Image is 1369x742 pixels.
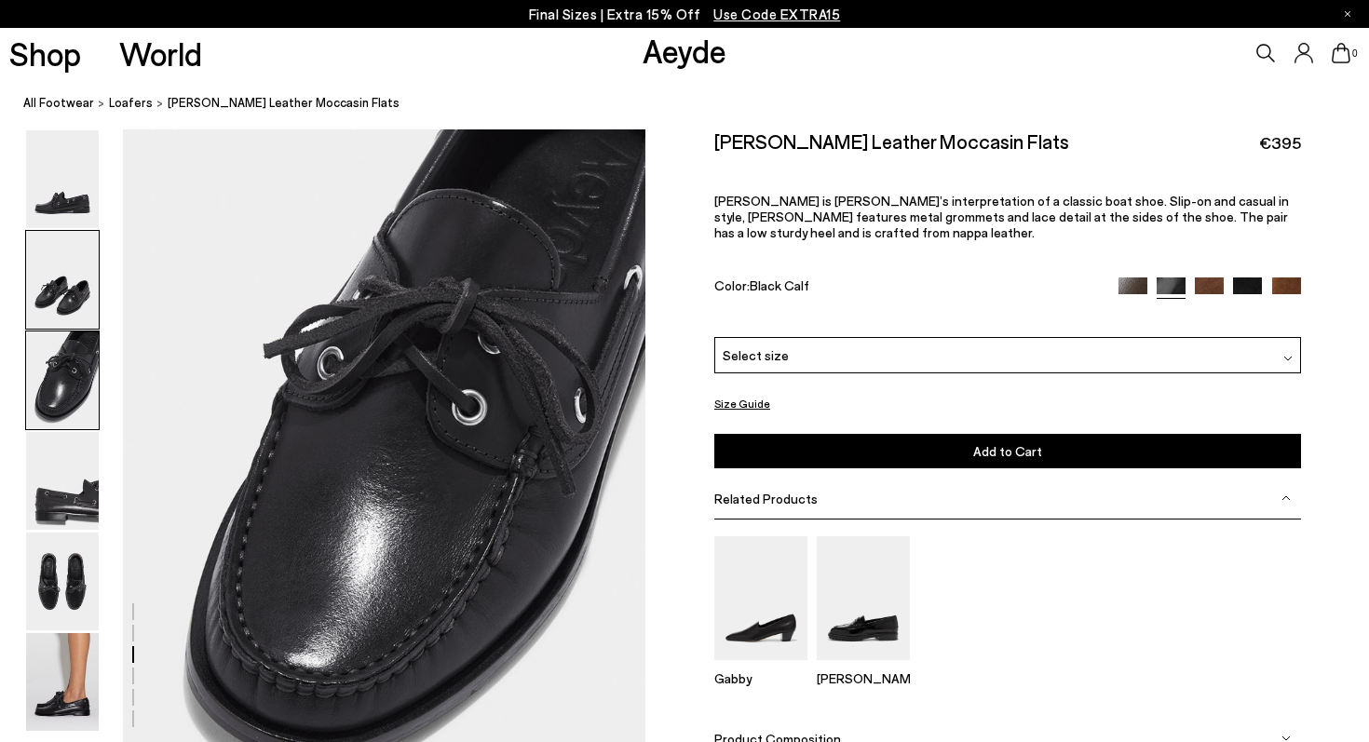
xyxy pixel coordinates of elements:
button: Size Guide [714,392,770,415]
img: Harris Leather Moccasin Flats - Image 3 [26,331,99,429]
img: Harris Leather Moccasin Flats - Image 5 [26,533,99,630]
span: [PERSON_NAME] Leather Moccasin Flats [168,93,400,113]
a: Loafers [109,93,153,113]
span: Black Calf [750,277,809,293]
span: Navigate to /collections/ss25-final-sizes [713,6,840,22]
span: Loafers [109,95,153,110]
p: Final Sizes | Extra 15% Off [529,3,841,26]
span: Related Products [714,491,818,506]
img: Harris Leather Moccasin Flats - Image 4 [26,432,99,530]
img: Leon Loafers [817,536,910,660]
p: [PERSON_NAME] is [PERSON_NAME]’s interpretation of a classic boat shoe. Slip-on and casual in sty... [714,193,1301,240]
p: [PERSON_NAME] [817,670,910,686]
img: Harris Leather Moccasin Flats - Image 1 [26,130,99,228]
span: €395 [1259,131,1301,155]
img: Gabby Almond-Toe Loafers [714,536,807,660]
a: Leon Loafers [PERSON_NAME] [817,647,910,686]
a: All Footwear [23,93,94,113]
img: Harris Leather Moccasin Flats - Image 2 [26,231,99,329]
img: svg%3E [1283,354,1293,363]
p: Gabby [714,670,807,686]
a: World [119,37,202,70]
div: Color: [714,277,1100,299]
a: 0 [1332,43,1350,63]
a: Shop [9,37,81,70]
button: Add to Cart [714,434,1301,468]
span: Add to Cart [973,443,1042,459]
img: svg%3E [1281,493,1291,503]
span: Select size [723,345,789,365]
nav: breadcrumb [23,78,1369,129]
h2: [PERSON_NAME] Leather Moccasin Flats [714,129,1069,153]
a: Aeyde [643,31,726,70]
img: Harris Leather Moccasin Flats - Image 6 [26,633,99,731]
a: Gabby Almond-Toe Loafers Gabby [714,647,807,686]
span: 0 [1350,48,1360,59]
